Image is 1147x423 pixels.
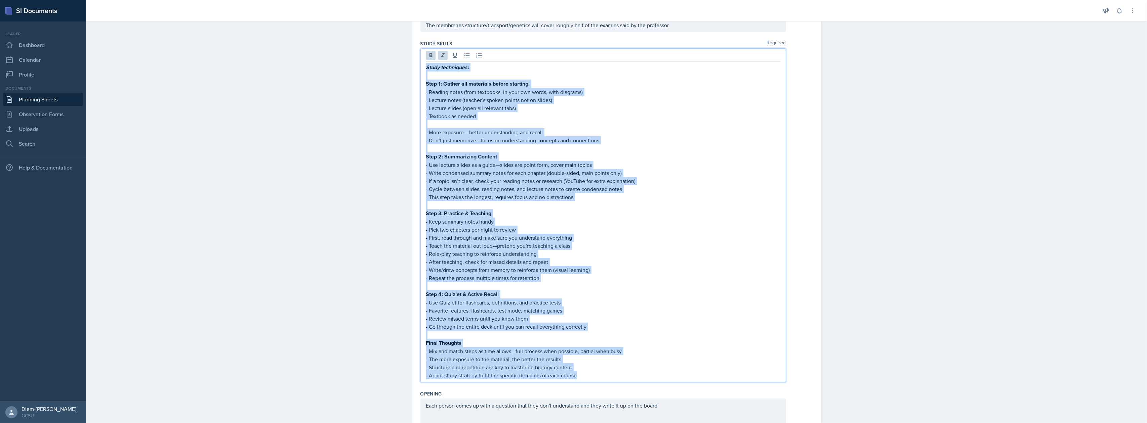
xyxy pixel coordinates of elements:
[426,355,780,363] p: - The more exposure to the material, the better the results
[426,193,780,201] p: - This step takes the longest, requires focus and no distractions
[426,161,780,169] p: - Use lecture slides as a guide—slides are point form, cover main topics
[3,137,83,150] a: Search
[426,402,780,410] p: Each person comes up with a question that they don't understand and they write it up on the board
[426,315,780,323] p: - Review missed terms until you know them
[22,406,76,412] div: Diem-[PERSON_NAME]
[426,88,780,96] p: - Reading notes (from textbooks, in your own words, with diagrams)
[426,63,469,71] em: Study techniques:
[426,177,780,185] p: - If a topic isn’t clear, check your reading notes or research (YouTube for extra explanation)
[426,339,462,347] strong: Final Thoughts
[3,93,83,106] a: Planning Sheets
[426,21,780,29] p: The membranes structure/transport/genetics will cover roughly half of the exam as said by the pro...
[3,38,83,52] a: Dashboard
[3,53,83,66] a: Calendar
[426,96,780,104] p: - Lecture notes (teacher’s spoken points not on slides)
[3,107,83,121] a: Observation Forms
[426,112,780,120] p: - Textbook as needed
[426,218,780,226] p: - Keep summary notes handy
[3,68,83,81] a: Profile
[426,80,780,88] p: :
[426,153,497,160] strong: Step 2: Summarizing Content
[426,290,499,298] strong: Step 4: Quizlet & Active Recall
[426,266,780,274] p: - Write/draw concepts from memory to reinforce them (visual learning)
[426,80,529,88] strong: Step 1: Gather all materials before starting
[426,274,780,282] p: - Repeat the process multiple times for retention
[426,185,780,193] p: - Cycle between slides, reading notes, and lecture notes to create condensed notes
[426,128,780,136] p: - More exposure = better understanding and recall
[426,234,780,242] p: - First, read through and make sure you understand everything
[3,85,83,91] div: Documents
[3,31,83,37] div: Leader
[426,209,492,217] strong: Step 3: Practice & Teaching
[426,169,780,177] p: - Write condensed summary notes for each chapter (double-sided, main points only)
[426,104,780,112] p: - Lecture slides (open all relevant tabs)
[426,226,780,234] p: - Pick two chapters per night to review
[426,242,780,250] p: - Teach the material out loud—pretend you’re teaching a class
[426,323,780,331] p: - Go through the entire deck until you can recall everything correctly
[420,40,452,47] label: Study Skills
[426,258,780,266] p: - After teaching, check for missed details and repeat
[420,390,442,397] label: Opening
[426,250,780,258] p: - Role-play teaching to reinforce understanding
[426,371,780,379] p: - Adapt study strategy to fit the specific demands of each course
[426,136,780,144] p: - Don’t just memorize—focus on understanding concepts and connections
[3,161,83,174] div: Help & Documentation
[767,40,786,47] span: Required
[22,412,76,419] div: GCSU
[426,307,780,315] p: - Favorite features: flashcards, test mode, matching games
[426,363,780,371] p: - Structure and repetition are key to mastering biology content
[3,122,83,136] a: Uploads
[426,347,780,355] p: - Mix and match steps as time allows—full process when possible, partial when busy
[426,298,780,307] p: - Use Quizlet for flashcards, definitions, and practice tests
